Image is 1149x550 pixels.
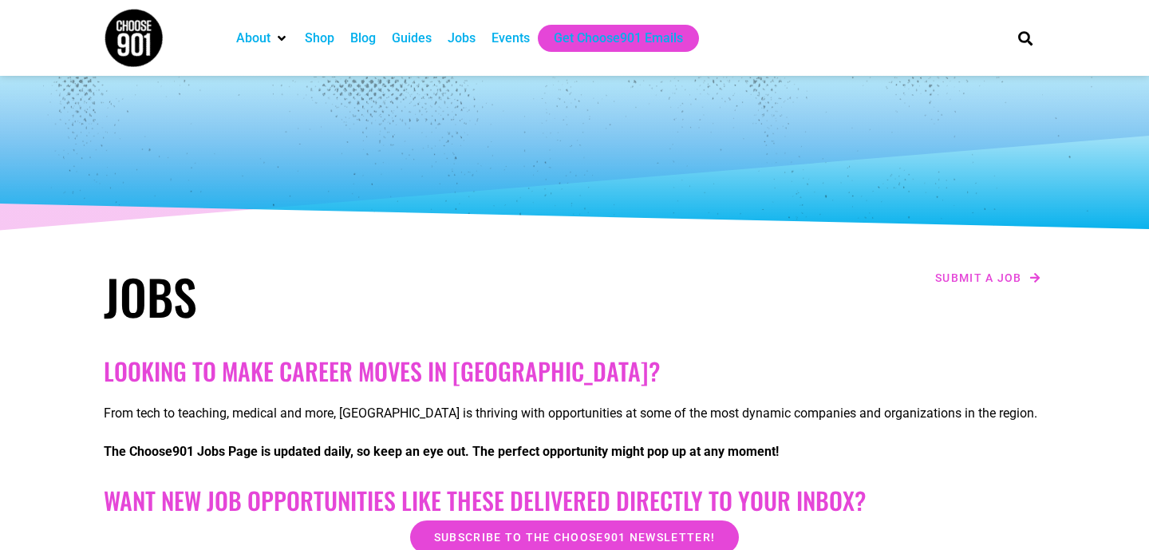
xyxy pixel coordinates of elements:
[930,267,1045,288] a: Submit a job
[392,29,432,48] a: Guides
[1013,25,1039,51] div: Search
[935,272,1022,283] span: Submit a job
[104,267,567,325] h1: Jobs
[305,29,334,48] a: Shop
[448,29,476,48] a: Jobs
[236,29,270,48] a: About
[104,444,779,459] strong: The Choose901 Jobs Page is updated daily, so keep an eye out. The perfect opportunity might pop u...
[554,29,683,48] a: Get Choose901 Emails
[104,404,1045,423] p: From tech to teaching, medical and more, [GEOGRAPHIC_DATA] is thriving with opportunities at some...
[104,486,1045,515] h2: Want New Job Opportunities like these Delivered Directly to your Inbox?
[228,25,297,52] div: About
[228,25,991,52] nav: Main nav
[434,532,715,543] span: Subscribe to the Choose901 newsletter!
[492,29,530,48] a: Events
[350,29,376,48] a: Blog
[104,357,1045,386] h2: Looking to make career moves in [GEOGRAPHIC_DATA]?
